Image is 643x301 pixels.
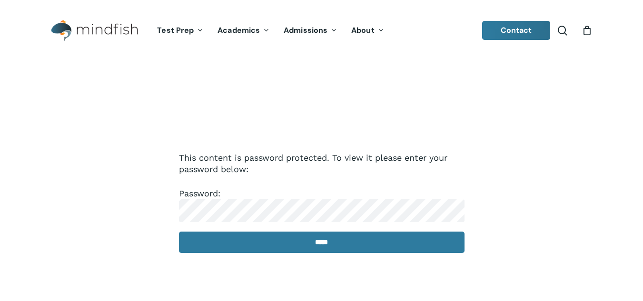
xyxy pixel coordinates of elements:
[179,152,465,188] p: This content is password protected. To view it please enter your password below:
[582,25,592,36] a: Cart
[351,25,375,35] span: About
[277,27,344,35] a: Admissions
[38,13,605,49] header: Main Menu
[344,27,391,35] a: About
[218,25,260,35] span: Academics
[501,25,532,35] span: Contact
[284,25,327,35] span: Admissions
[157,25,194,35] span: Test Prep
[179,188,465,215] label: Password:
[482,21,551,40] a: Contact
[210,27,277,35] a: Academics
[150,13,391,49] nav: Main Menu
[150,27,210,35] a: Test Prep
[179,199,465,222] input: Password:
